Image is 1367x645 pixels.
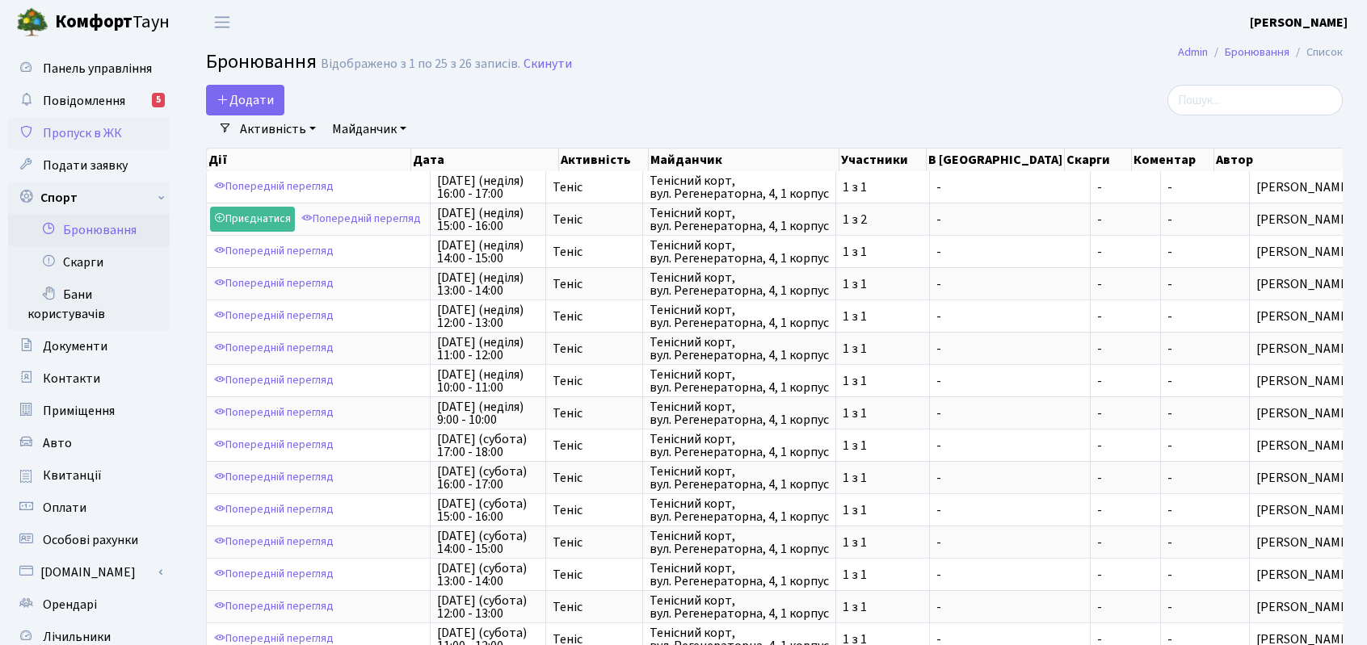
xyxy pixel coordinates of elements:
[437,271,539,297] span: [DATE] (неділя) 13:00 - 14:00
[1097,245,1154,258] span: -
[524,57,572,72] a: Скинути
[43,467,102,484] span: Квитанції
[553,181,636,194] span: Теніс
[210,530,338,555] a: Попередній перегляд
[210,239,338,264] a: Попередній перегляд
[843,278,923,291] span: 1 з 1
[1167,469,1172,487] span: -
[650,594,829,620] span: Тенісний корт, вул. Регенераторна, 4, 1 корпус
[553,407,636,420] span: Теніс
[43,499,86,517] span: Оплати
[8,85,170,117] a: Повідомлення5
[1097,310,1154,323] span: -
[553,439,636,452] span: Теніс
[553,213,636,226] span: Теніс
[650,497,829,523] span: Тенісний корт, вул. Регенераторна, 4, 1 корпус
[559,149,649,171] th: Активність
[210,207,295,232] a: Приєднатися
[1097,342,1154,355] span: -
[437,594,539,620] span: [DATE] (субота) 12:00 - 13:00
[210,400,338,425] a: Попередній перегляд
[843,342,923,355] span: 1 з 1
[1167,598,1172,616] span: -
[1097,407,1154,420] span: -
[1065,149,1131,171] th: Скарги
[437,562,539,588] span: [DATE] (субота) 13:00 - 14:00
[437,433,539,459] span: [DATE] (субота) 17:00 - 18:00
[553,536,636,549] span: Теніс
[437,530,539,555] span: [DATE] (субота) 14:00 - 15:00
[936,407,1083,420] span: -
[650,207,829,232] span: Тенісний корт, вул. Регенераторна, 4, 1 корпус
[297,207,425,232] a: Попередній перегляд
[207,149,411,171] th: Дії
[43,596,97,614] span: Орендарі
[1250,14,1348,31] b: [PERSON_NAME]
[8,279,170,330] a: Бани користувачів
[1167,211,1172,228] span: -
[437,304,539,329] span: [DATE] (неділя) 12:00 - 13:00
[650,562,829,588] span: Тенісний корт, вул. Регенераторна, 4, 1 корпус
[1097,601,1154,614] span: -
[936,245,1083,258] span: -
[43,157,128,174] span: Подати заявку
[43,92,125,110] span: Повідомлення
[206,48,317,76] span: Бронювання
[8,524,170,556] a: Особові рахунки
[843,181,923,194] span: 1 з 1
[843,504,923,517] span: 1 з 1
[8,556,170,588] a: [DOMAIN_NAME]
[843,601,923,614] span: 1 з 1
[1167,404,1172,422] span: -
[210,174,338,199] a: Попередній перегляд
[8,427,170,459] a: Авто
[843,375,923,387] span: 1 з 1
[1132,149,1215,171] th: Коментар
[843,439,923,452] span: 1 з 1
[553,471,636,484] span: Теніс
[437,336,539,362] span: [DATE] (неділя) 11:00 - 12:00
[650,174,829,200] span: Тенісний корт, вул. Регенераторна, 4, 1 корпус
[152,93,165,107] div: 5
[553,278,636,291] span: Теніс
[1097,213,1154,226] span: -
[1097,471,1154,484] span: -
[843,471,923,484] span: 1 з 1
[927,149,1065,171] th: В [GEOGRAPHIC_DATA]
[8,182,170,214] a: Спорт
[1097,568,1154,581] span: -
[210,497,338,522] a: Попередній перегляд
[936,310,1083,323] span: -
[1167,340,1172,358] span: -
[43,531,138,549] span: Особові рахунки
[1167,372,1172,390] span: -
[936,504,1083,517] span: -
[1097,504,1154,517] span: -
[843,213,923,226] span: 1 з 2
[843,407,923,420] span: 1 з 1
[1167,566,1172,584] span: -
[936,471,1083,484] span: -
[650,271,829,297] span: Тенісний корт, вул. Регенераторна, 4, 1 корпус
[8,246,170,279] a: Скарги
[437,207,539,232] span: [DATE] (неділя) 15:00 - 16:00
[43,370,100,387] span: Контакти
[55,9,132,35] b: Комфорт
[210,304,338,329] a: Попередній перегляд
[8,362,170,395] a: Контакти
[43,402,115,420] span: Приміщення
[8,117,170,149] a: Пропуск в ЖК
[843,568,923,581] span: 1 з 1
[650,368,829,394] span: Тенісний корт, вул. Регенераторна, 4, 1 корпус
[16,6,48,39] img: logo.png
[553,245,636,258] span: Теніс
[55,9,170,36] span: Таун
[1225,44,1289,61] a: Бронювання
[1167,534,1172,551] span: -
[843,310,923,323] span: 1 з 1
[1097,375,1154,387] span: -
[43,124,122,142] span: Пропуск в ЖК
[8,52,170,85] a: Панель управління
[8,395,170,427] a: Приміщення
[1097,278,1154,291] span: -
